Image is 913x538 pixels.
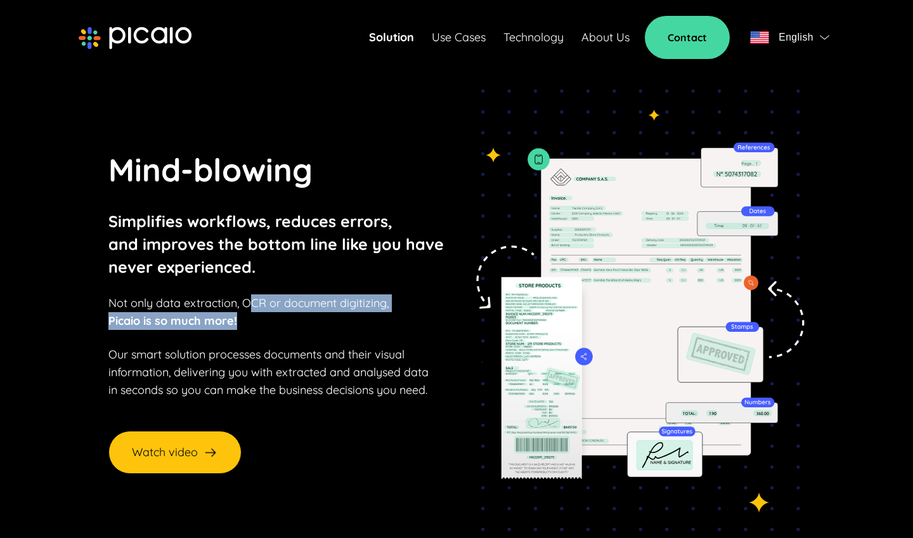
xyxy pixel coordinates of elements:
span: English [779,29,813,46]
a: Solution [369,29,414,46]
span: Mind-blowing [108,150,313,190]
a: About Us [581,29,630,46]
button: flagEnglishflag [745,25,834,50]
img: flag [750,31,769,44]
img: tedioso-img [463,89,805,531]
img: flag [820,35,829,40]
img: arrow-right [203,445,218,460]
a: Technology [503,29,564,46]
button: Watch video [108,431,242,474]
p: Simplifies workflows, reduces errors, and improves the bottom line like you have never experienced. [108,210,444,279]
a: Contact [645,16,730,59]
p: Our smart solution processes documents and their visual information, delivering you with extracte... [108,346,429,399]
strong: Picaio is so much more! [108,313,237,328]
img: picaio-logo [79,27,191,49]
a: Use Cases [432,29,486,46]
span: Not only data extraction, OCR or document digitizing, [108,296,389,310]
